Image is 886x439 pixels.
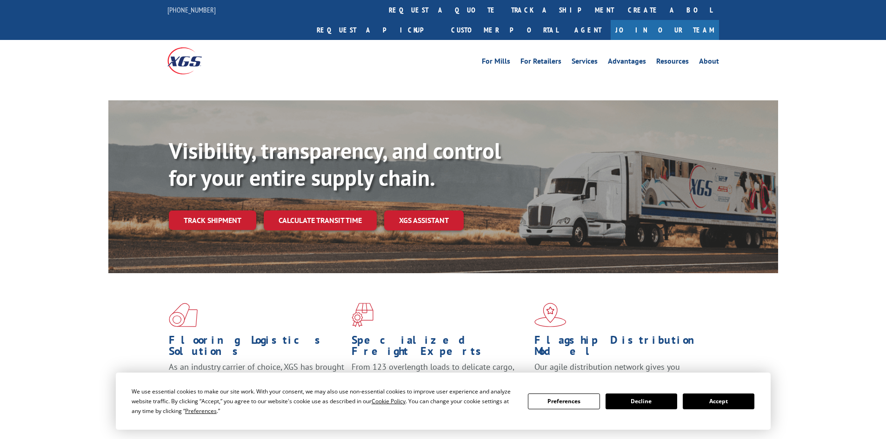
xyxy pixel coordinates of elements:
img: xgs-icon-flagship-distribution-model-red [534,303,566,327]
a: Join Our Team [611,20,719,40]
a: Track shipment [169,210,256,230]
p: From 123 overlength loads to delicate cargo, our experienced staff knows the best way to move you... [352,361,527,403]
div: Cookie Consent Prompt [116,373,771,430]
a: For Mills [482,58,510,68]
span: Cookie Policy [372,397,406,405]
a: For Retailers [520,58,561,68]
a: Services [572,58,598,68]
h1: Flooring Logistics Solutions [169,334,345,361]
button: Decline [606,393,677,409]
button: Preferences [528,393,600,409]
a: Calculate transit time [264,210,377,230]
a: Customer Portal [444,20,565,40]
a: XGS ASSISTANT [384,210,464,230]
a: Agent [565,20,611,40]
b: Visibility, transparency, and control for your entire supply chain. [169,136,501,192]
h1: Specialized Freight Experts [352,334,527,361]
span: Our agile distribution network gives you nationwide inventory management on demand. [534,361,706,383]
a: Resources [656,58,689,68]
span: Preferences [185,407,217,415]
span: As an industry carrier of choice, XGS has brought innovation and dedication to flooring logistics... [169,361,344,394]
h1: Flagship Distribution Model [534,334,710,361]
a: About [699,58,719,68]
img: xgs-icon-focused-on-flooring-red [352,303,373,327]
a: Request a pickup [310,20,444,40]
button: Accept [683,393,754,409]
a: Advantages [608,58,646,68]
a: [PHONE_NUMBER] [167,5,216,14]
div: We use essential cookies to make our site work. With your consent, we may also use non-essential ... [132,387,517,416]
img: xgs-icon-total-supply-chain-intelligence-red [169,303,198,327]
